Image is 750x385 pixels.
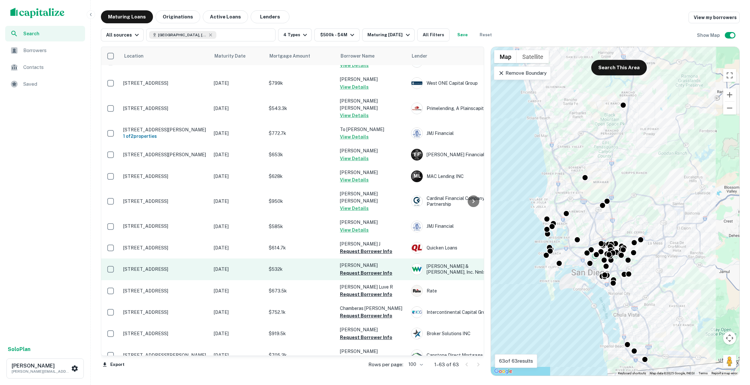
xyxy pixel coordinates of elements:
[123,198,207,204] p: [STREET_ADDRESS]
[278,28,312,41] button: 4 Types
[251,10,289,23] button: Lenders
[266,47,337,65] th: Mortgage Amount
[340,291,392,298] button: Request Borrower Info
[10,8,65,18] img: capitalize-logo.png
[214,198,262,205] p: [DATE]
[5,60,85,75] a: Contacts
[123,266,207,272] p: [STREET_ADDRESS]
[340,355,392,363] button: Request Borrower Info
[452,28,473,41] button: Save your search to get updates of matches that match your search criteria.
[411,328,422,339] img: picture
[340,83,369,91] button: View Details
[411,221,422,232] img: picture
[214,266,262,273] p: [DATE]
[123,105,207,111] p: [STREET_ADDRESS]
[337,47,408,65] th: Borrower Name
[269,198,333,205] p: $950k
[491,47,739,376] div: 0 0
[493,367,514,376] img: Google
[269,173,333,180] p: $628k
[340,169,405,176] p: [PERSON_NAME]
[23,80,81,88] span: Saved
[406,360,424,369] div: 100
[362,28,414,41] button: Maturing [DATE]
[124,52,144,60] span: Location
[340,61,369,69] button: View Details
[340,76,405,83] p: [PERSON_NAME]
[650,371,695,375] span: Map data ©2025 Google, INEGI
[340,147,405,154] p: [PERSON_NAME]
[123,352,207,358] p: [STREET_ADDRESS][PERSON_NAME]
[340,219,405,226] p: [PERSON_NAME]
[340,269,392,277] button: Request Borrower Info
[12,368,70,374] p: [PERSON_NAME][EMAIL_ADDRESS][DOMAIN_NAME]
[411,103,422,114] img: picture
[493,367,514,376] a: Open this area in Google Maps (opens a new window)
[269,80,333,87] p: $799k
[123,80,207,86] p: [STREET_ADDRESS]
[123,223,207,229] p: [STREET_ADDRESS]
[203,10,248,23] button: Active Loans
[8,346,30,352] strong: Solo Plan
[411,221,508,232] div: JMJ Financial
[411,285,508,297] div: Rate
[434,361,459,368] p: 1–63 of 63
[494,50,517,63] button: Show street map
[411,285,422,296] img: picture
[156,10,200,23] button: Originations
[417,28,450,41] button: All Filters
[340,97,405,112] p: [PERSON_NAME] [PERSON_NAME]
[723,69,736,82] button: Toggle fullscreen view
[340,334,392,341] button: Request Borrower Info
[411,242,422,253] img: picture
[340,155,369,162] button: View Details
[340,190,405,204] p: [PERSON_NAME] [PERSON_NAME]
[101,360,126,369] button: Export
[340,176,369,184] button: View Details
[408,47,511,65] th: Lender
[214,330,262,337] p: [DATE]
[411,78,422,89] img: picture
[411,195,508,207] div: Cardinal Financial Company, Limited Partnership
[689,12,740,23] a: View my borrowers
[146,28,276,41] button: [GEOGRAPHIC_DATA], [GEOGRAPHIC_DATA], [GEOGRAPHIC_DATA]
[367,31,411,39] div: Maturing [DATE]
[5,76,85,92] a: Saved
[5,26,85,41] a: Search
[5,43,85,58] a: Borrowers
[411,77,508,89] div: West ONE Capital Group
[214,80,262,87] p: [DATE]
[499,357,533,365] p: 63 of 63 results
[411,128,422,139] img: picture
[498,69,546,77] p: Remove Boundary
[340,240,405,247] p: [PERSON_NAME] J
[106,31,141,39] div: All sources
[411,306,508,318] div: Intercontinental Capital Group
[718,333,750,364] iframe: Chat Widget
[123,245,207,251] p: [STREET_ADDRESS]
[23,63,81,71] span: Contacts
[214,309,262,316] p: [DATE]
[411,196,422,207] img: picture
[214,173,262,180] p: [DATE]
[214,223,262,230] p: [DATE]
[475,28,496,41] button: Reset
[214,151,262,158] p: [DATE]
[12,363,70,368] h6: [PERSON_NAME]
[340,247,392,255] button: Request Borrower Info
[214,287,262,294] p: [DATE]
[411,349,508,361] div: Capstone Direct Mortgage Financing
[340,126,405,133] p: To [PERSON_NAME]
[101,10,153,23] button: Maturing Loans
[269,52,319,60] span: Mortgage Amount
[340,204,369,212] button: View Details
[712,371,737,375] a: Report a map error
[340,305,405,312] p: Chamberas [PERSON_NAME]
[411,350,422,361] img: picture
[123,288,207,294] p: [STREET_ADDRESS]
[411,149,508,160] div: [PERSON_NAME] Financial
